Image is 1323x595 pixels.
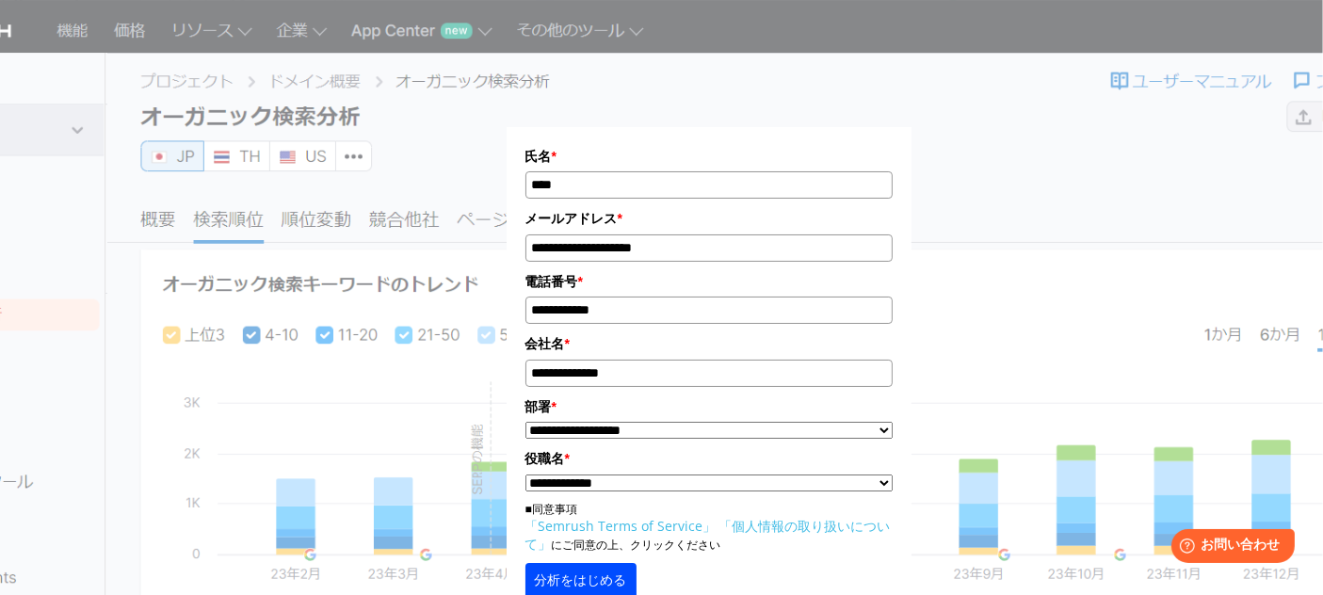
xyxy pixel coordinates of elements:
[525,146,893,167] label: 氏名
[525,396,893,417] label: 部署
[525,333,893,354] label: 会社名
[525,517,891,553] a: 「個人情報の取り扱いについて」
[1155,522,1302,574] iframe: Help widget launcher
[525,271,893,292] label: 電話番号
[525,208,893,229] label: メールアドレス
[525,517,717,535] a: 「Semrush Terms of Service」
[525,501,893,554] p: ■同意事項 にご同意の上、クリックください
[525,448,893,469] label: 役職名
